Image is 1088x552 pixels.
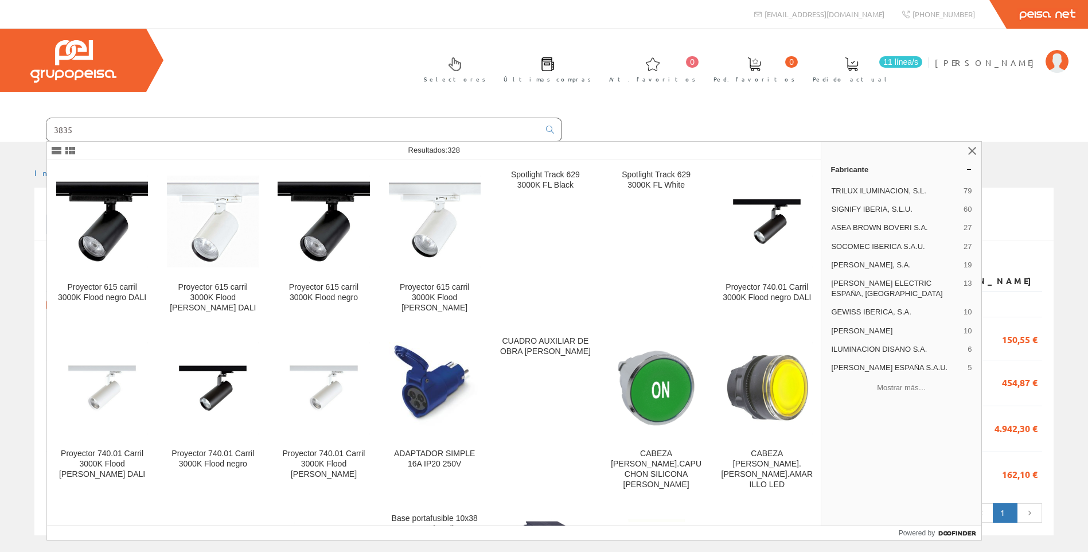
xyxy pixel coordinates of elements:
[821,160,981,178] a: Fabricante
[30,40,116,83] img: Grupo Peisa
[56,449,148,480] div: Proyector 740.01 Carril 3000K Flood [PERSON_NAME] DALI
[826,378,977,397] button: Mostrar más…
[765,9,884,19] span: [EMAIL_ADDRESS][DOMAIN_NAME]
[490,327,600,503] a: CUADRO AUXILIAR DE OBRA [PERSON_NAME]
[380,161,490,326] a: Proyector 615 carril 3000K Flood blanco Proyector 615 carril 3000K Flood [PERSON_NAME]
[56,342,148,434] img: Proyector 740.01 Carril 3000K Flood blanco DALI
[500,170,591,191] div: Spotlight Track 629 3000K FL Black
[964,186,972,196] span: 79
[500,336,591,357] div: CUADRO AUXILIAR DE OBRA [PERSON_NAME]
[964,326,972,336] span: 10
[167,449,259,469] div: Proyector 740.01 Carril 3000K Flood negro
[912,9,975,19] span: [PHONE_NUMBER]
[712,327,822,503] a: CABEZA PULS.LUM.AMARILLO LED CABEZA [PERSON_NAME].[PERSON_NAME].AMARILLO LED
[1002,372,1038,391] span: 454,87 €
[47,327,157,503] a: Proyector 740.01 Carril 3000K Flood blanco DALI Proyector 740.01 Carril 3000K Flood [PERSON_NAME]...
[899,526,982,540] a: Powered by
[412,48,492,90] a: Selectores
[46,215,665,234] input: Introduzca parte o toda la referencia1, referencia2, número, fecha(dd/mm/yy) o rango de fechas(dd...
[46,502,451,518] div: Mostrando página 1 de 1 páginas
[712,161,822,326] a: Proyector 740.01 Carril 3000K Flood negro DALI Proyector 740.01 Carril 3000K Flood negro DALI
[158,161,268,326] a: Proyector 615 carril 3000K Flood blanco DALI Proyector 615 carril 3000K Flood [PERSON_NAME] DALI
[389,449,481,469] div: ADAPTADOR SIMPLE 16A IP20 250V
[601,327,711,503] a: CABEZA PULS.CAPUCHON SILICONA CLARA VERD CABEZA [PERSON_NAME].CAPUCHON SILICONA [PERSON_NAME]
[899,528,935,538] span: Powered by
[721,342,813,434] img: CABEZA PULS.LUM.AMARILLO LED
[268,161,379,326] a: Proyector 615 carril 3000K Flood negro Proyector 615 carril 3000K Flood negro
[167,176,259,267] img: Proyector 615 carril 3000K Flood blanco DALI
[504,73,591,85] span: Últimas compras
[964,223,972,233] span: 27
[490,161,600,326] a: Spotlight Track 629 3000K FL Black
[993,503,1017,523] a: Página actual
[167,282,259,313] div: Proyector 615 carril 3000K Flood [PERSON_NAME] DALI
[831,326,959,336] span: [PERSON_NAME]
[158,327,268,503] a: Proyector 740.01 Carril 3000K Flood negro Proyector 740.01 Carril 3000K Flood negro
[389,176,481,267] img: Proyector 615 carril 3000K Flood blanco
[601,161,711,326] a: Spotlight Track 629 3000K FL White
[424,73,486,85] span: Selectores
[831,278,959,299] span: [PERSON_NAME] ELECTRIC ESPAÑA, [GEOGRAPHIC_DATA]
[785,56,798,68] span: 0
[278,282,369,303] div: Proyector 615 carril 3000K Flood negro
[831,204,959,215] span: SIGNIFY IBERIA, S.L.U.
[879,56,922,68] span: 11 línea/s
[721,176,813,267] img: Proyector 740.01 Carril 3000K Flood negro DALI
[609,73,696,85] span: Art. favoritos
[721,449,813,490] div: CABEZA [PERSON_NAME].[PERSON_NAME].AMARILLO LED
[56,176,148,267] img: Proyector 615 carril 3000K Flood negro DALI
[1002,464,1038,483] span: 162,10 €
[964,307,972,317] span: 10
[968,344,972,355] span: 6
[46,251,146,268] label: Mostrar
[1002,329,1038,348] span: 150,55 €
[831,307,959,317] span: GEWISS IBERICA, S.A.
[713,73,795,85] span: Ped. favoritos
[831,260,959,270] span: [PERSON_NAME], S.A.
[46,251,1042,271] div: de 4
[964,204,972,215] span: 60
[610,170,702,191] div: Spotlight Track 629 3000K FL White
[380,327,490,503] a: ADAPTADOR SIMPLE 16A IP20 250V ADAPTADOR SIMPLE 16A IP20 250V
[995,418,1038,437] span: 4.942,30 €
[167,342,259,434] img: Proyector 740.01 Carril 3000K Flood negro
[34,168,83,178] a: Inicio
[1017,503,1042,523] a: Página siguiente
[831,186,959,196] span: TRILUX ILUMINACION, S.L.
[56,282,148,303] div: Proyector 615 carril 3000K Flood negro DALI
[492,48,597,90] a: Últimas compras
[47,161,157,326] a: Proyector 615 carril 3000K Flood negro DALI Proyector 615 carril 3000K Flood negro DALI
[389,514,481,534] div: Base portafusible 10x38 3P F/Carril
[831,363,963,373] span: [PERSON_NAME] ESPAÑA S.A.U.
[831,344,963,355] span: ILUMINACION DISANO S.A.
[831,242,959,252] span: SOCOMEC IBERICA S.A.U.
[389,282,481,313] div: Proyector 615 carril 3000K Flood [PERSON_NAME]
[831,223,959,233] span: ASEA BROWN BOVERI S.A.
[278,449,369,480] div: Proyector 740.01 Carril 3000K Flood [PERSON_NAME]
[610,342,702,434] img: CABEZA PULS.CAPUCHON SILICONA CLARA VERD
[964,260,972,270] span: 19
[801,48,925,90] a: 11 línea/s Pedido actual
[686,56,699,68] span: 0
[268,327,379,503] a: Proyector 740.01 Carril 3000K Flood blanco Proyector 740.01 Carril 3000K Flood [PERSON_NAME]
[278,342,369,434] img: Proyector 740.01 Carril 3000K Flood blanco
[610,449,702,490] div: CABEZA [PERSON_NAME].CAPUCHON SILICONA [PERSON_NAME]
[721,282,813,303] div: Proyector 740.01 Carril 3000K Flood negro DALI
[964,278,972,299] span: 13
[964,242,972,252] span: 27
[278,176,369,267] img: Proyector 615 carril 3000K Flood negro
[968,363,972,373] span: 5
[389,342,481,434] img: ADAPTADOR SIMPLE 16A IP20 250V
[46,118,539,141] input: Buscar ...
[46,271,135,291] th: Número
[813,73,891,85] span: Pedido actual
[935,48,1068,59] a: [PERSON_NAME]
[447,146,460,154] span: 328
[935,57,1040,68] span: [PERSON_NAME]
[408,146,460,154] span: Resultados:
[46,200,197,214] span: Listado mis pedidos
